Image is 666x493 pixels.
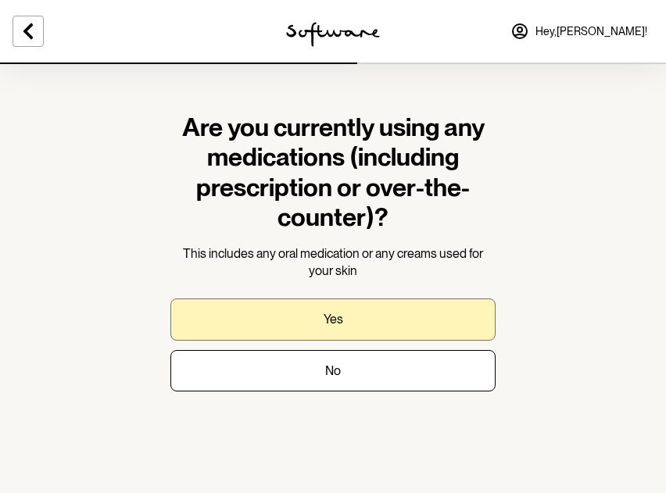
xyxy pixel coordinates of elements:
button: Yes [170,298,496,340]
button: No [170,350,496,391]
h1: Are you currently using any medications (including prescription or over-the-counter)? [170,113,496,233]
p: Yes [324,312,343,327]
a: Hey,[PERSON_NAME]! [501,13,657,50]
p: No [325,363,341,378]
span: This includes any oral medication or any creams used for your skin [183,246,483,278]
img: software logo [286,22,380,47]
span: Hey, [PERSON_NAME] ! [535,25,647,38]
